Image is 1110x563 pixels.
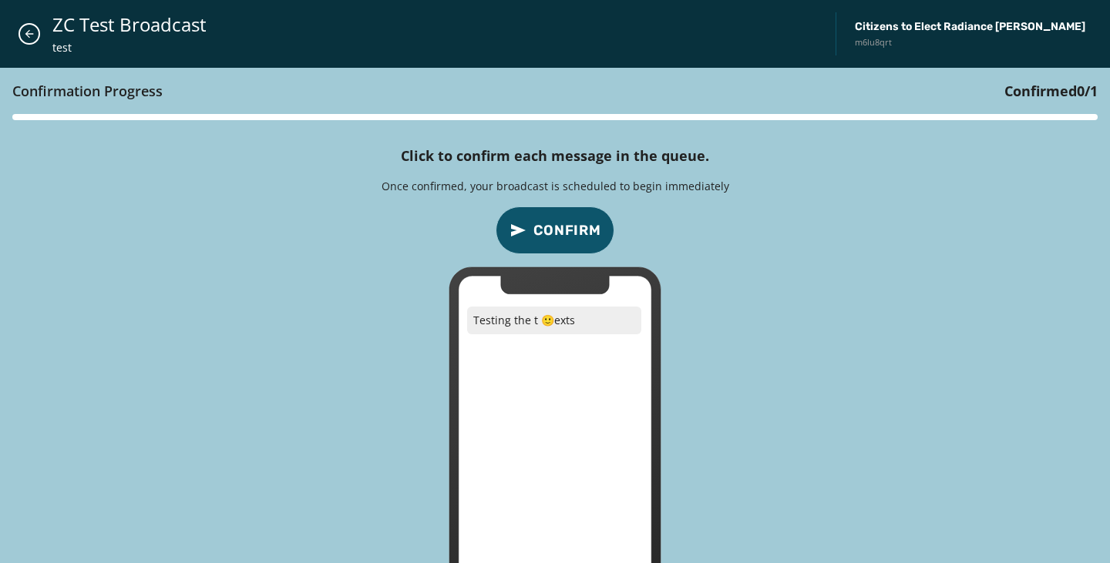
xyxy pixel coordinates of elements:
[496,206,614,254] button: confirm-p2p-message-button
[1077,82,1085,100] span: 0
[382,179,729,194] p: Once confirmed, your broadcast is scheduled to begin immediately
[401,145,709,166] h4: Click to confirm each message in the queue.
[1004,80,1098,102] h3: Confirmed / 1
[855,19,1085,35] span: Citizens to Elect Radiance [PERSON_NAME]
[533,220,601,241] span: Confirm
[855,36,1085,49] span: m6lu8qrt
[467,307,641,334] p: Testing the t 🙂exts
